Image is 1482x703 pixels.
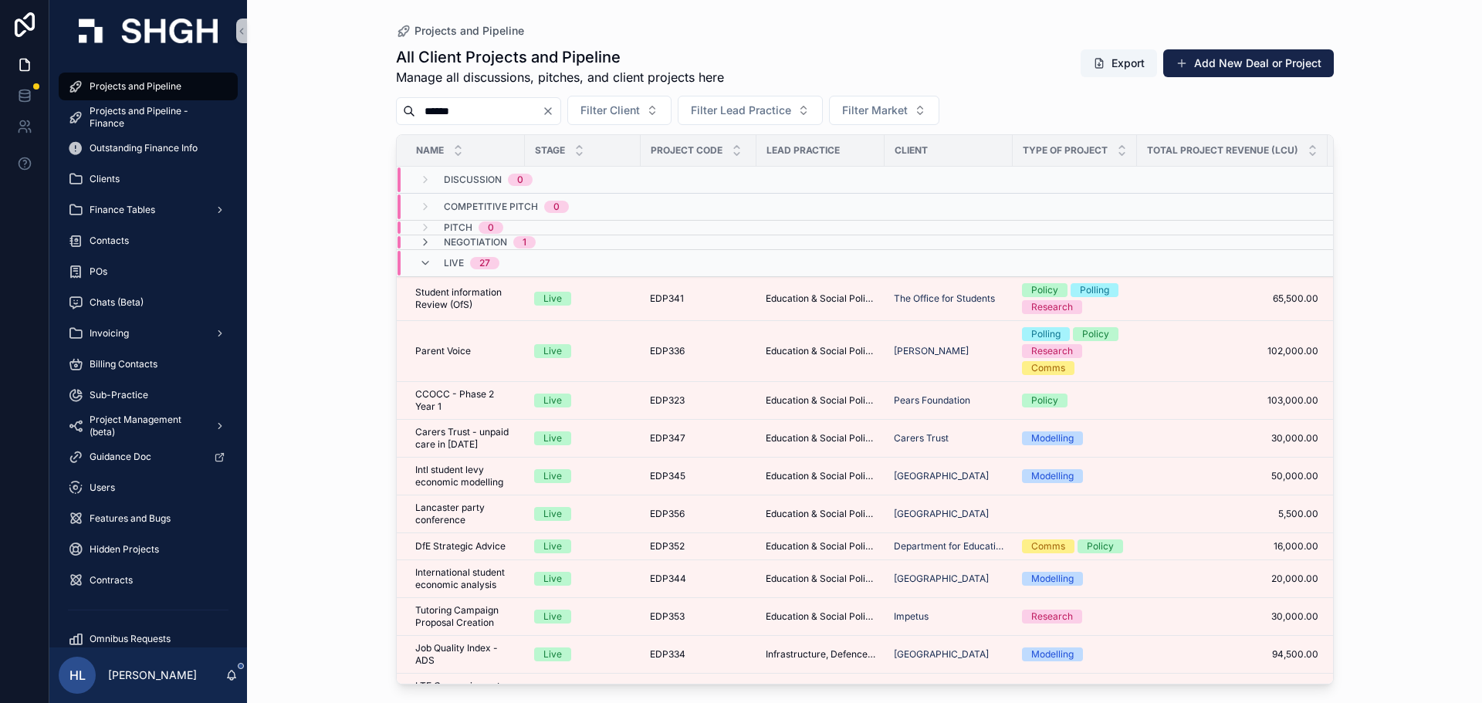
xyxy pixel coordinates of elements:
[766,470,875,482] a: Education & Social Policy
[59,196,238,224] a: Finance Tables
[534,539,631,553] a: Live
[1081,49,1157,77] button: Export
[1146,540,1318,553] span: 16,000.00
[59,412,238,440] a: Project Management (beta)
[1022,572,1128,586] a: Modelling
[543,647,562,661] div: Live
[90,80,181,93] span: Projects and Pipeline
[650,345,747,357] a: EDP336
[894,540,1003,553] a: Department for Education
[90,543,159,556] span: Hidden Projects
[396,68,724,86] span: Manage all discussions, pitches, and client projects here
[650,470,747,482] a: EDP345
[543,572,562,586] div: Live
[90,574,133,586] span: Contracts
[90,633,171,645] span: Omnibus Requests
[415,540,506,553] span: DfE Strategic Advice
[766,394,875,407] span: Education & Social Policy
[650,540,747,553] a: EDP352
[415,345,516,357] a: Parent Voice
[415,502,516,526] a: Lancaster party conference
[766,648,875,661] a: Infrastructure, Defence, Industrial, Transport
[543,292,562,306] div: Live
[90,482,115,494] span: Users
[415,464,516,488] span: Intl student levy economic modelling
[1031,394,1058,407] div: Policy
[415,604,516,629] span: Tutoring Campaign Proposal Creation
[415,642,516,667] span: Job Quality Index - ADS
[543,431,562,445] div: Live
[894,648,989,661] a: [GEOGRAPHIC_DATA]
[894,610,929,623] a: Impetus
[543,469,562,483] div: Live
[894,432,1003,444] a: Carers Trust
[543,610,562,624] div: Live
[894,432,949,444] a: Carers Trust
[59,289,238,316] a: Chats (Beta)
[894,573,1003,585] a: [GEOGRAPHIC_DATA]
[415,286,516,311] a: Student information Review (OfS)
[535,144,565,157] span: Stage
[1146,470,1318,482] span: 50,000.00
[894,648,1003,661] a: [GEOGRAPHIC_DATA]
[416,144,444,157] span: Name
[650,540,685,553] span: EDP352
[1031,539,1065,553] div: Comms
[650,432,685,444] span: EDP347
[766,292,875,305] a: Education & Social Policy
[1146,432,1318,444] a: 30,000.00
[691,103,791,118] span: Filter Lead Practice
[90,265,107,278] span: POs
[1146,573,1318,585] a: 20,000.00
[59,381,238,409] a: Sub-Practice
[59,625,238,653] a: Omnibus Requests
[90,389,148,401] span: Sub-Practice
[1146,345,1318,357] a: 102,000.00
[650,432,747,444] a: EDP347
[1031,283,1058,297] div: Policy
[766,540,875,553] a: Education & Social Policy
[1146,648,1318,661] a: 94,500.00
[894,508,1003,520] a: [GEOGRAPHIC_DATA]
[59,566,238,594] a: Contracts
[1022,394,1128,407] a: Policy
[766,610,875,623] a: Education & Social Policy
[894,508,989,520] a: [GEOGRAPHIC_DATA]
[534,647,631,661] a: Live
[766,345,875,357] a: Education & Social Policy
[766,573,875,585] span: Education & Social Policy
[414,23,524,39] span: Projects and Pipeline
[829,96,939,125] button: Select Button
[1163,49,1334,77] button: Add New Deal or Project
[766,508,875,520] span: Education & Social Policy
[894,610,1003,623] a: Impetus
[415,388,516,413] span: CCOCC - Phase 2 Year 1
[894,292,995,305] span: The Office for Students
[444,174,502,186] span: Discussion
[1022,431,1128,445] a: Modelling
[650,648,747,661] a: EDP334
[650,292,747,305] a: EDP341
[650,470,685,482] span: EDP345
[766,432,875,444] a: Education & Social Policy
[59,319,238,347] a: Invoicing
[59,73,238,100] a: Projects and Pipeline
[69,666,86,684] span: HL
[534,572,631,586] a: Live
[1031,469,1074,483] div: Modelling
[894,345,969,357] a: [PERSON_NAME]
[59,134,238,162] a: Outstanding Finance Info
[79,19,218,43] img: App logo
[1087,539,1114,553] div: Policy
[1031,610,1073,624] div: Research
[678,96,823,125] button: Select Button
[1031,344,1073,358] div: Research
[1022,539,1128,553] a: CommsPolicy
